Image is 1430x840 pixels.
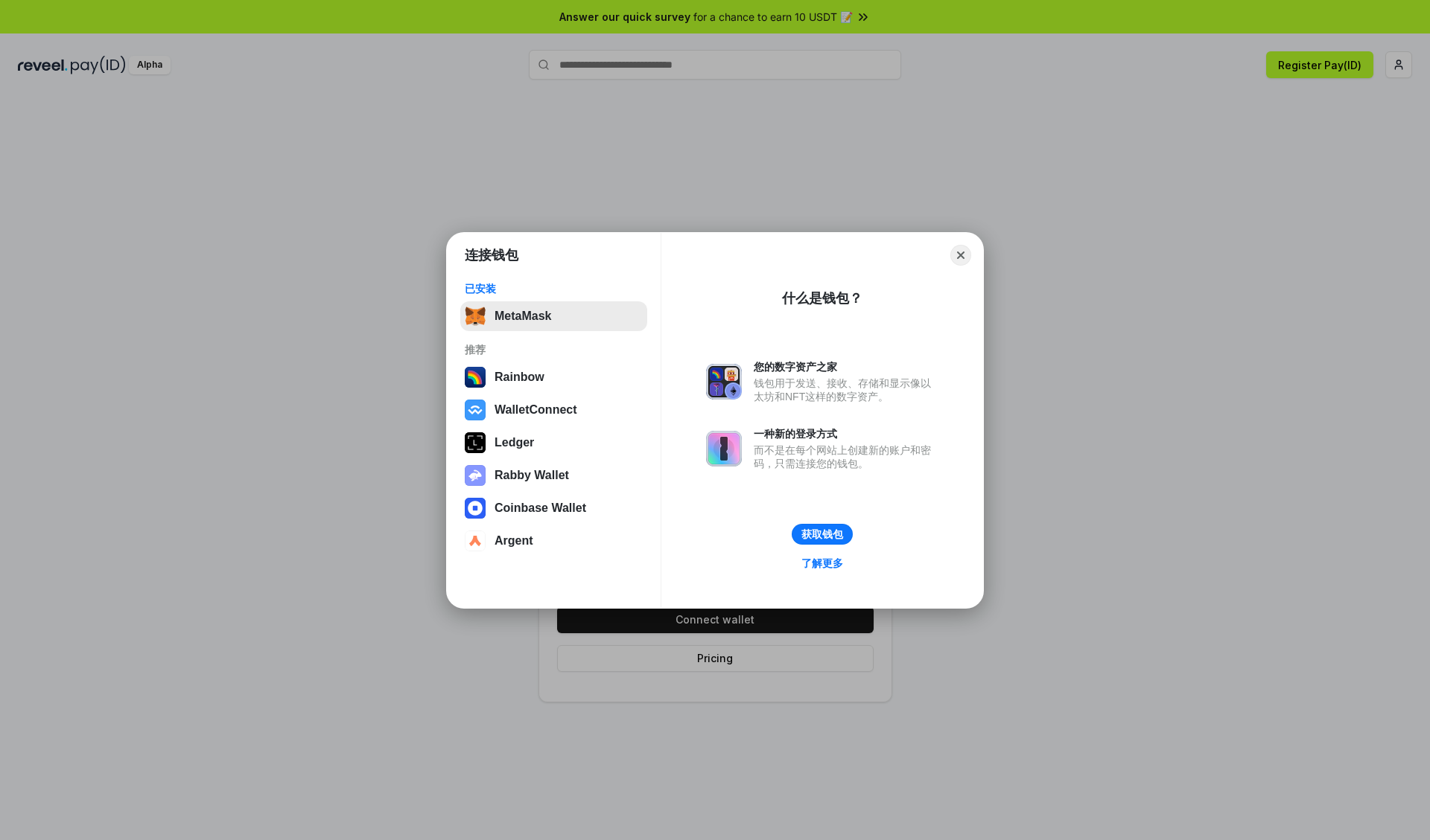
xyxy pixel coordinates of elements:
[801,528,843,541] div: 获取钱包
[495,436,534,449] div: Ledger
[465,282,643,295] div: 已安装
[495,403,577,417] div: WalletConnect
[754,443,938,470] div: 而不是在每个网站上创建新的账户和密码，只需连接您的钱包。
[782,289,862,307] div: 什么是钱包？
[495,371,544,384] div: Rainbow
[465,530,486,551] img: svg+xml,%3Csvg%20width%3D%2228%22%20height%3D%2228%22%20viewBox%3D%220%200%2028%2028%22%20fill%3D...
[465,498,486,519] img: svg+xml,%3Csvg%20width%3D%2228%22%20height%3D%2228%22%20viewBox%3D%220%200%2028%2028%22%20fill%3D...
[460,428,647,458] button: Ledger
[754,360,938,373] div: 您的数字资产之家
[460,493,647,523] button: Coinbase Wallet
[465,246,518,264] h1: 连接钱包
[460,395,647,425] button: WalletConnect
[465,400,486,420] img: svg+xml,%3Csvg%20width%3D%2228%22%20height%3D%2228%22%20viewBox%3D%220%200%2028%2028%22%20fill%3D...
[460,461,647,490] button: Rabby Wallet
[465,306,486,327] img: svg+xml,%3Csvg%20fill%3D%22none%22%20height%3D%2233%22%20viewBox%3D%220%200%2035%2033%22%20width%...
[465,465,486,486] img: svg+xml,%3Csvg%20xmlns%3D%22http%3A%2F%2Fwww.w3.org%2F2000%2Fsvg%22%20fill%3D%22none%22%20viewBox...
[495,501,586,515] div: Coinbase Wallet
[706,431,742,467] img: svg+xml,%3Csvg%20xmlns%3D%22http%3A%2F%2Fwww.w3.org%2F2000%2Fsvg%22%20fill%3D%22none%22%20viewBox...
[460,301,647,331] button: MetaMask
[460,362,647,392] button: Rainbow
[465,432,486,453] img: svg+xml,%3Csvg%20xmlns%3D%22http%3A%2F%2Fwww.w3.org%2F2000%2Fsvg%22%20width%3D%2228%22%20height%3...
[754,427,938,440] div: 一种新的登录方式
[460,526,647,556] button: Argent
[801,557,843,570] div: 了解更多
[754,376,938,403] div: 钱包用于发送、接收、存储和显示像以太坊和NFT这样的数字资产。
[465,367,486,388] img: svg+xml,%3Csvg%20width%3D%22120%22%20height%3D%22120%22%20viewBox%3D%220%200%20120%20120%22%20fil...
[495,310,551,323] div: MetaMask
[950,245,971,266] button: Close
[706,364,742,400] img: svg+xml,%3Csvg%20xmlns%3D%22http%3A%2F%2Fwww.w3.org%2F2000%2Fsvg%22%20fill%3D%22none%22%20viewBox...
[792,524,853,545] button: 获取钱包
[495,534,533,548] div: Argent
[792,554,852,573] a: 了解更多
[495,469,569,482] div: Rabby Wallet
[465,343,643,356] div: 推荐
